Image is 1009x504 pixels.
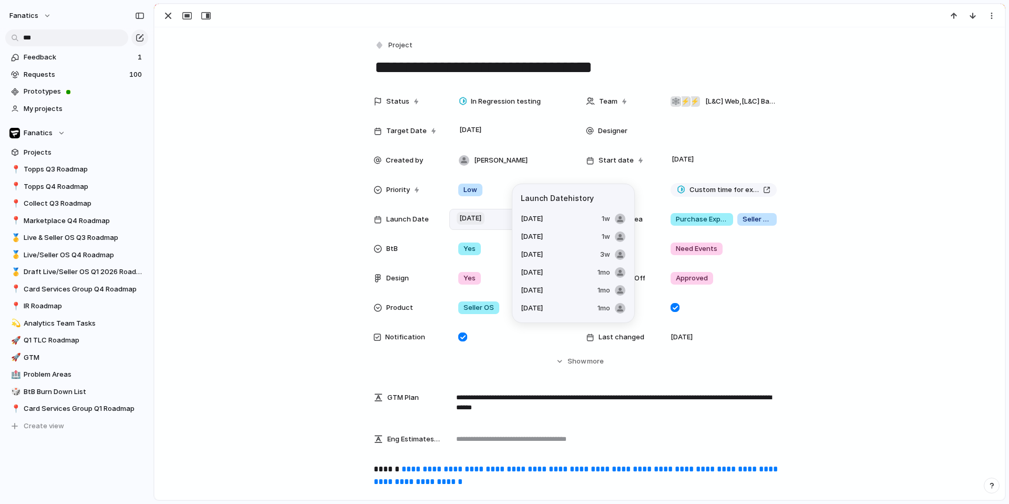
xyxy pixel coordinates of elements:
[24,104,145,114] span: My projects
[11,386,18,398] div: 🎲
[743,214,771,225] span: Seller Tools
[374,352,786,371] button: Showmore
[598,267,610,278] span: 1mo
[676,214,728,225] span: Purchase Experience
[24,369,145,380] span: Problem Areas
[386,244,398,254] span: BtB
[5,298,148,314] div: 📍IR Roadmap
[457,124,485,136] span: [DATE]
[129,69,144,80] span: 100
[24,421,64,431] span: Create view
[689,185,759,195] span: Custom time for extended auction
[5,162,148,177] a: 📍Topps Q3 Roadmap
[521,214,543,224] span: [DATE]
[464,303,494,313] span: Seller OS
[11,317,18,329] div: 💫
[5,418,148,434] button: Create view
[11,249,18,261] div: 🥇
[9,216,20,226] button: 📍
[464,273,476,284] span: Yes
[11,180,18,193] div: 📍
[9,404,20,414] button: 📍
[680,96,691,107] div: ⚡
[5,145,148,160] a: Projects
[24,128,53,138] span: Fanatics
[471,96,541,107] span: In Regression testing
[464,244,476,254] span: Yes
[671,96,681,107] div: 🕸
[386,126,427,136] span: Target Date
[5,7,57,24] button: fanatics
[521,249,543,260] span: [DATE]
[24,250,145,260] span: Live/Seller OS Q4 Roadmap
[11,232,18,244] div: 🥇
[521,267,543,278] span: [DATE]
[9,318,20,329] button: 💫
[568,356,586,367] span: Show
[5,401,148,417] a: 📍Card Services Group Q1 Roadmap
[676,244,717,254] span: Need Events
[474,155,528,166] span: [PERSON_NAME]
[5,179,148,195] a: 📍Topps Q4 Roadmap
[24,267,145,277] span: Draft Live/Seller OS Q1 2026 Roadmap
[705,96,777,107] span: [L&C] Web , [L&C] Backend , Design Team
[9,301,20,311] button: 📍
[387,434,441,445] span: Eng Estimates (B/iOs/A/W) in Cycles
[521,285,543,296] span: [DATE]
[24,387,145,397] span: BtB Burn Down List
[602,231,610,242] span: 1w
[9,198,20,209] button: 📍
[24,352,145,363] span: GTM
[24,233,145,243] span: Live & Seller OS Q3 Roadmap
[11,283,18,295] div: 📍
[5,332,148,348] a: 🚀Q1 TLC Roadmap
[5,384,148,400] a: 🎲BtB Burn Down List
[11,403,18,415] div: 📍
[24,318,145,329] span: Analytics Team Tasks
[671,183,777,197] a: Custom time for extended auction
[386,96,409,107] span: Status
[373,38,416,53] button: Project
[9,335,20,346] button: 🚀
[5,125,148,141] button: Fanatics
[5,264,148,280] a: 🥇Draft Live/Seller OS Q1 2026 Roadmap
[598,126,627,136] span: Designer
[521,303,543,314] span: [DATE]
[669,153,697,166] span: [DATE]
[5,84,148,99] a: Prototypes
[464,185,477,195] span: Low
[11,369,18,381] div: 🏥
[9,387,20,397] button: 🎲
[11,351,18,364] div: 🚀
[24,216,145,226] span: Marketplace Q4 Roadmap
[9,11,38,21] span: fanatics
[24,335,145,346] span: Q1 TLC Roadmap
[521,193,626,204] span: Launch Date history
[386,155,423,166] span: Created by
[5,316,148,331] a: 💫Analytics Team Tasks
[598,285,610,296] span: 1mo
[599,155,634,166] span: Start date
[11,198,18,210] div: 📍
[138,52,144,63] span: 1
[5,367,148,382] div: 🏥Problem Areas
[599,96,617,107] span: Team
[386,303,413,313] span: Product
[24,198,145,209] span: Collect Q3 Roadmap
[5,196,148,211] div: 📍Collect Q3 Roadmap
[386,273,409,284] span: Design
[5,281,148,297] a: 📍Card Services Group Q4 Roadmap
[5,67,148,83] a: Requests100
[385,332,425,342] span: Notification
[24,404,145,414] span: Card Services Group Q1 Roadmap
[5,350,148,366] a: 🚀GTM
[5,213,148,229] a: 📍Marketplace Q4 Roadmap
[11,335,18,347] div: 🚀
[387,392,419,403] span: GTM Plan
